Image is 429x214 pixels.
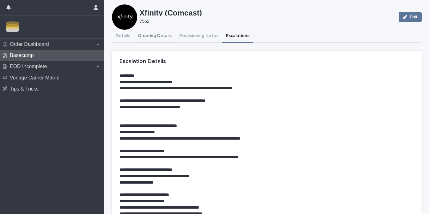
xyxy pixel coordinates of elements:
p: Order Dashboard [7,41,54,47]
img: Zbn3osBRTqmJoOucoKu4 [5,21,20,33]
button: Provisioning Notes [175,30,222,43]
button: Escalations [222,30,253,43]
button: Edit [399,12,422,22]
p: Xfinity (Comcast) [140,10,394,16]
p: 7562 [140,18,391,24]
button: Ordering Details [134,30,175,43]
p: Tips & Tricks [7,86,44,92]
button: Details [112,30,134,43]
p: EOD Incomplete [7,63,52,69]
span: Edit [410,15,418,19]
p: Vonage Carrier Matrix [7,75,64,81]
p: Basecamp [7,52,39,58]
h2: Escalation Details [120,58,166,65]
